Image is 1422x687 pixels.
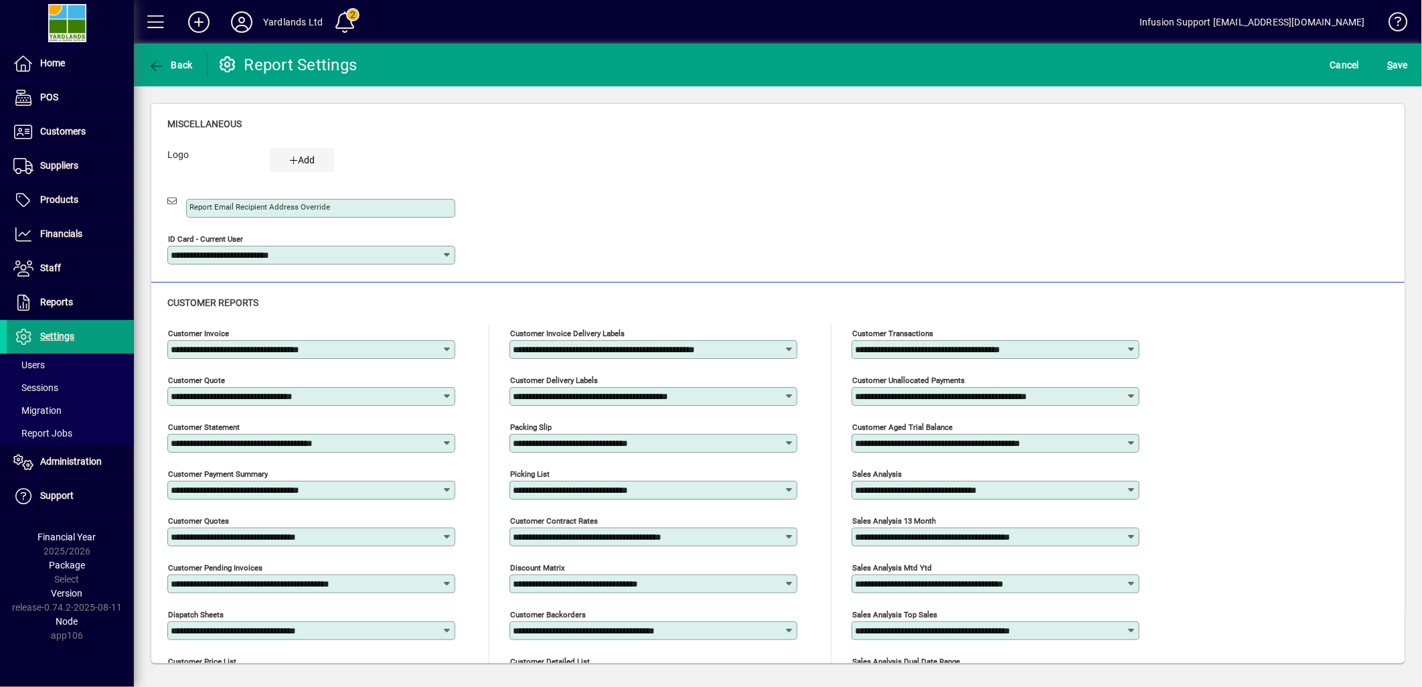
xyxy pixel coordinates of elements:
[168,563,262,572] mat-label: Customer pending invoices
[40,228,82,239] span: Financials
[7,286,134,319] a: Reports
[7,115,134,149] a: Customers
[7,47,134,80] a: Home
[168,376,225,385] mat-label: Customer quote
[852,469,902,479] mat-label: Sales analysis
[510,329,625,338] mat-label: Customer invoice delivery labels
[270,153,334,167] div: Add
[40,297,73,307] span: Reports
[7,376,134,399] a: Sessions
[167,119,242,129] span: Miscellaneous
[13,428,72,439] span: Report Jobs
[852,610,937,619] mat-label: Sales analysis top sales
[40,58,65,68] span: Home
[852,423,953,432] mat-label: Customer aged trial balance
[40,331,74,341] span: Settings
[168,516,229,526] mat-label: Customer quotes
[218,54,358,76] div: Report Settings
[270,148,334,172] button: Add
[167,297,258,308] span: Customer reports
[852,657,960,666] mat-label: Sales analysis dual date range
[1378,3,1405,46] a: Knowledge Base
[157,148,260,167] label: Logo
[1330,54,1360,76] span: Cancel
[852,516,936,526] mat-label: Sales analysis 13 month
[168,423,240,432] mat-label: Customer statement
[7,149,134,183] a: Suppliers
[1384,53,1411,77] button: Save
[852,376,965,385] mat-label: Customer unallocated payments
[168,610,224,619] mat-label: Dispatch sheets
[7,81,134,115] a: POS
[1387,54,1408,76] span: ave
[13,405,62,416] span: Migration
[40,456,102,467] span: Administration
[7,218,134,251] a: Financials
[52,588,83,599] span: Version
[1387,60,1393,70] span: S
[7,252,134,285] a: Staff
[177,10,220,34] button: Add
[56,616,78,627] span: Node
[38,532,96,542] span: Financial Year
[7,354,134,376] a: Users
[168,657,236,666] mat-label: Customer Price List
[168,234,243,244] mat-label: ID Card - Current User
[1327,53,1363,77] button: Cancel
[7,445,134,479] a: Administration
[1139,11,1365,33] div: Infusion Support [EMAIL_ADDRESS][DOMAIN_NAME]
[49,560,85,570] span: Package
[510,516,598,526] mat-label: Customer Contract Rates
[40,490,74,501] span: Support
[7,399,134,422] a: Migration
[263,11,323,33] div: Yardlands Ltd
[40,194,78,205] span: Products
[852,329,933,338] mat-label: Customer transactions
[189,202,330,212] mat-label: Report Email Recipient Address Override
[13,382,58,393] span: Sessions
[40,160,78,171] span: Suppliers
[7,479,134,513] a: Support
[510,610,586,619] mat-label: Customer Backorders
[510,563,565,572] mat-label: Discount Matrix
[220,10,263,34] button: Profile
[7,183,134,217] a: Products
[145,53,196,77] button: Back
[510,469,550,479] mat-label: Picking List
[168,329,229,338] mat-label: Customer invoice
[40,126,86,137] span: Customers
[852,563,932,572] mat-label: Sales analysis mtd ytd
[40,262,61,273] span: Staff
[13,360,45,370] span: Users
[510,657,590,666] mat-label: Customer Detailed List
[510,376,598,385] mat-label: Customer delivery labels
[40,92,58,102] span: POS
[134,53,208,77] app-page-header-button: Back
[148,60,193,70] span: Back
[7,422,134,445] a: Report Jobs
[510,423,552,432] mat-label: Packing Slip
[168,469,268,479] mat-label: Customer Payment Summary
